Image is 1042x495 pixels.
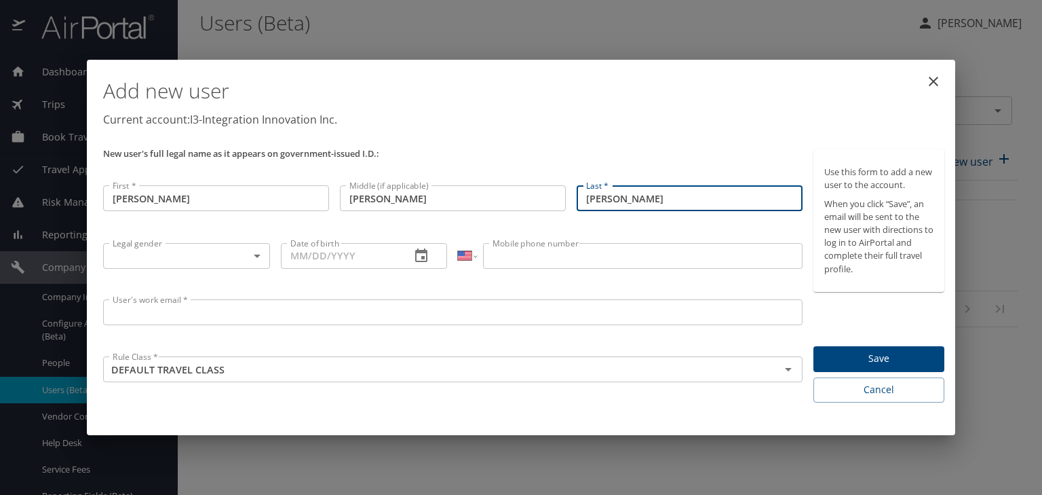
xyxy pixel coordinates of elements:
span: Save [824,350,933,367]
p: New user's full legal name as it appears on government-issued I.D.: [103,149,803,158]
div: ​ [103,243,270,269]
p: When you click “Save”, an email will be sent to the new user with directions to log in to AirPort... [824,198,933,276]
input: MM/DD/YYYY [281,243,400,269]
button: close [917,65,950,98]
button: Cancel [813,378,944,403]
p: Current account: I3-Integration Innovation Inc. [103,111,944,128]
button: Save [813,346,944,373]
span: Cancel [824,382,933,399]
p: Use this form to add a new user to the account. [824,166,933,191]
h1: Add new user [103,71,944,111]
button: Open [779,360,798,379]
